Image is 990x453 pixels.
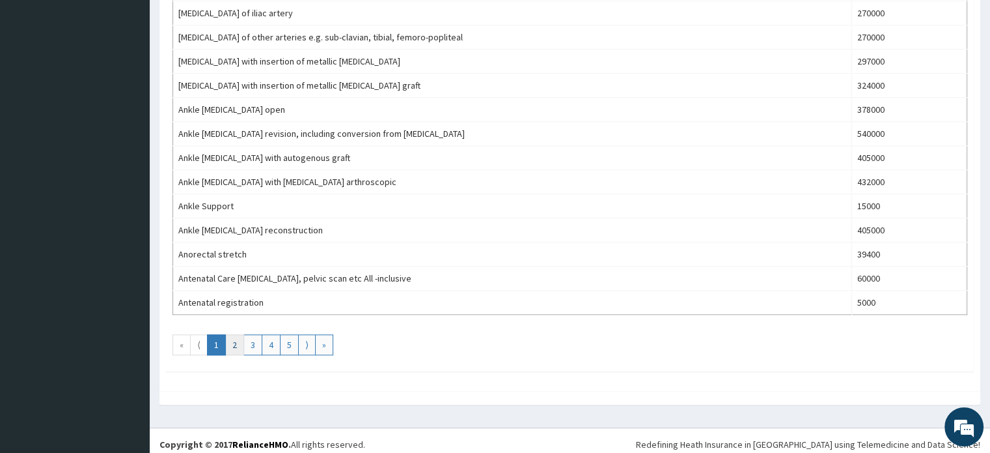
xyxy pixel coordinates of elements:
[851,50,967,74] td: 297000
[225,334,244,355] a: Go to page number 2
[173,242,852,267] td: Anorectal stretch
[243,334,262,355] a: Go to page number 3
[173,170,852,194] td: Ankle [MEDICAL_DATA] with [MEDICAL_DATA] arthroscopic
[173,74,852,98] td: [MEDICAL_DATA] with insertion of metallic [MEDICAL_DATA] graft
[851,242,967,267] td: 39400
[172,334,191,355] a: Go to first page
[173,291,852,315] td: Antenatal registration
[173,98,852,122] td: Ankle [MEDICAL_DATA] open
[851,146,967,170] td: 405000
[7,309,248,355] textarea: Type your message and hit 'Enter'
[213,7,245,38] div: Minimize live chat window
[173,267,852,291] td: Antenatal Care [MEDICAL_DATA], pelvic scan etc All -inclusive
[636,438,980,451] div: Redefining Heath Insurance in [GEOGRAPHIC_DATA] using Telemedicine and Data Science!
[190,334,208,355] a: Go to previous page
[851,194,967,218] td: 15000
[851,98,967,122] td: 378000
[851,74,967,98] td: 324000
[173,194,852,218] td: Ankle Support
[851,291,967,315] td: 5000
[159,439,291,450] strong: Copyright © 2017 .
[298,334,316,355] a: Go to next page
[851,170,967,194] td: 432000
[851,218,967,242] td: 405000
[315,334,333,355] a: Go to last page
[851,1,967,25] td: 270000
[76,141,180,272] span: We're online!
[173,50,852,74] td: [MEDICAL_DATA] with insertion of metallic [MEDICAL_DATA]
[262,334,281,355] a: Go to page number 4
[173,122,852,146] td: Ankle [MEDICAL_DATA] revision, including conversion from [MEDICAL_DATA]
[280,334,299,355] a: Go to page number 5
[24,65,53,98] img: d_794563401_company_1708531726252_794563401
[232,439,288,450] a: RelianceHMO
[851,267,967,291] td: 60000
[173,146,852,170] td: Ankle [MEDICAL_DATA] with autogenous graft
[68,73,219,90] div: Chat with us now
[173,1,852,25] td: [MEDICAL_DATA] of iliac artery
[207,334,226,355] a: Go to page number 1
[173,218,852,242] td: Ankle [MEDICAL_DATA] reconstruction
[173,25,852,50] td: [MEDICAL_DATA] of other arteries e.g. sub-clavian, tibial, femoro-popliteal
[851,25,967,50] td: 270000
[851,122,967,146] td: 540000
